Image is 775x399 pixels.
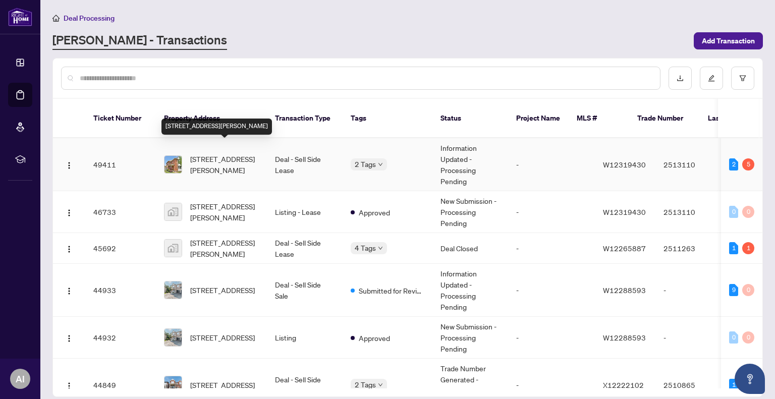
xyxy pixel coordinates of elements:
[161,119,272,135] div: [STREET_ADDRESS][PERSON_NAME]
[61,240,77,256] button: Logo
[508,233,595,264] td: -
[655,317,726,359] td: -
[629,99,700,138] th: Trade Number
[603,380,644,389] span: X12222102
[65,382,73,390] img: Logo
[355,242,376,254] span: 4 Tags
[343,99,432,138] th: Tags
[164,156,182,173] img: thumbnail-img
[742,331,754,344] div: 0
[742,284,754,296] div: 0
[355,379,376,390] span: 2 Tags
[508,264,595,317] td: -
[61,377,77,393] button: Logo
[267,99,343,138] th: Transaction Type
[52,32,227,50] a: [PERSON_NAME] - Transactions
[729,284,738,296] div: 9
[359,332,390,344] span: Approved
[378,382,383,387] span: down
[432,138,508,191] td: Information Updated - Processing Pending
[156,99,267,138] th: Property Address
[729,331,738,344] div: 0
[729,379,738,391] div: 1
[190,284,255,296] span: [STREET_ADDRESS]
[739,75,746,82] span: filter
[61,204,77,220] button: Logo
[61,156,77,173] button: Logo
[708,75,715,82] span: edit
[267,191,343,233] td: Listing - Lease
[164,329,182,346] img: thumbnail-img
[16,372,25,386] span: AI
[694,32,763,49] button: Add Transaction
[432,99,508,138] th: Status
[742,158,754,170] div: 5
[65,161,73,169] img: Logo
[378,246,383,251] span: down
[729,206,738,218] div: 0
[190,237,259,259] span: [STREET_ADDRESS][PERSON_NAME]
[52,15,60,22] span: home
[432,191,508,233] td: New Submission - Processing Pending
[190,153,259,176] span: [STREET_ADDRESS][PERSON_NAME]
[85,138,156,191] td: 49411
[432,233,508,264] td: Deal Closed
[729,242,738,254] div: 1
[742,242,754,254] div: 1
[655,138,726,191] td: 2513110
[164,203,182,220] img: thumbnail-img
[603,286,646,295] span: W12288593
[508,138,595,191] td: -
[267,233,343,264] td: Deal - Sell Side Lease
[432,317,508,359] td: New Submission - Processing Pending
[164,376,182,393] img: thumbnail-img
[742,206,754,218] div: 0
[65,209,73,217] img: Logo
[669,67,692,90] button: download
[85,317,156,359] td: 44932
[508,99,569,138] th: Project Name
[267,138,343,191] td: Deal - Sell Side Lease
[655,191,726,233] td: 2513110
[190,379,255,390] span: [STREET_ADDRESS]
[64,14,115,23] span: Deal Processing
[700,67,723,90] button: edit
[85,264,156,317] td: 44933
[655,264,726,317] td: -
[655,233,726,264] td: 2511263
[731,67,754,90] button: filter
[508,317,595,359] td: -
[61,282,77,298] button: Logo
[702,33,755,49] span: Add Transaction
[735,364,765,394] button: Open asap
[267,317,343,359] td: Listing
[355,158,376,170] span: 2 Tags
[65,245,73,253] img: Logo
[164,281,182,299] img: thumbnail-img
[8,8,32,26] img: logo
[603,207,646,216] span: W12319430
[508,191,595,233] td: -
[85,233,156,264] td: 45692
[603,244,646,253] span: W12265887
[267,264,343,317] td: Deal - Sell Side Sale
[61,329,77,346] button: Logo
[190,332,255,343] span: [STREET_ADDRESS]
[190,201,259,223] span: [STREET_ADDRESS][PERSON_NAME]
[359,285,424,296] span: Submitted for Review
[729,158,738,170] div: 2
[85,99,156,138] th: Ticket Number
[432,264,508,317] td: Information Updated - Processing Pending
[378,162,383,167] span: down
[603,333,646,342] span: W12288593
[85,191,156,233] td: 46733
[603,160,646,169] span: W12319430
[65,334,73,343] img: Logo
[65,287,73,295] img: Logo
[359,207,390,218] span: Approved
[569,99,629,138] th: MLS #
[677,75,684,82] span: download
[164,240,182,257] img: thumbnail-img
